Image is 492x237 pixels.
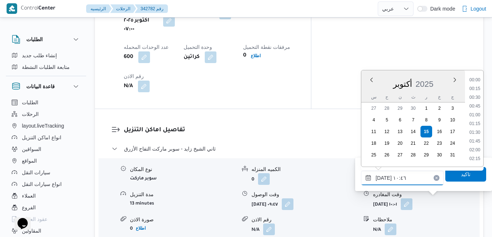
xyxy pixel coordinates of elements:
[415,79,434,89] div: Button. Open the year selector. 2025 is currently selected.
[434,92,445,102] div: خ
[466,146,483,154] li: 02:00
[466,85,483,92] li: 00:15
[407,102,419,114] div: day-30
[248,51,264,60] button: اطلاع
[466,129,483,136] li: 01:30
[394,137,406,149] div: day-20
[466,111,483,118] li: 01:00
[368,126,380,137] div: day-11
[466,94,483,101] li: 00:30
[22,156,37,165] span: المواقع
[434,126,445,137] div: day-16
[6,50,86,76] div: الطلبات
[9,97,83,108] button: الطلبات
[407,92,419,102] div: ث
[136,226,146,231] b: اطلاع
[22,51,57,60] span: إنشاء طلب جديد
[394,92,406,102] div: ن
[381,92,393,102] div: ح
[22,168,50,177] span: سيارات النقل
[86,4,112,13] button: الرئيسيه
[393,79,412,89] div: Button. Open the month selector. أكتوبر is currently selected.
[368,137,380,149] div: day-18
[373,191,479,198] div: وقت المغادره
[9,213,83,225] button: عقود العملاء
[407,149,419,161] div: day-28
[22,191,36,200] span: العملاء
[434,149,445,161] div: day-30
[243,44,290,50] span: مرفقات نقطة التحميل
[26,35,43,44] h3: الطلبات
[466,155,483,162] li: 02:15
[9,61,83,73] button: متابعة الطلبات النشطة
[381,149,393,161] div: day-26
[251,202,278,207] b: [DATE] ٠٩:٤٧
[251,177,254,182] b: 0
[22,133,61,142] span: انواع اماكن التنزيل
[373,228,381,233] b: N/A
[9,155,83,167] button: المواقع
[369,77,374,83] button: Previous Month
[130,191,236,198] div: مدة التنزيل
[447,149,458,161] div: day-31
[466,137,483,145] li: 01:45
[434,114,445,126] div: day-9
[9,167,83,178] button: سيارات النقل
[22,145,41,154] span: السواقين
[7,3,17,14] img: X8yXhbKr1z7QwAAAABJRU5ErkJggg==
[466,76,483,83] li: 00:00
[381,126,393,137] div: day-12
[434,175,439,181] button: Clear input
[130,201,154,206] b: 13 minutes
[9,108,83,120] button: الرحلات
[434,137,445,149] div: day-23
[9,178,83,190] button: انواع سيارات النقل
[394,126,406,137] div: day-13
[135,4,168,13] button: 342782 رقم
[112,144,467,153] button: ثاني الشيخ زايد - سوبر ماركت التفاح الأزرق
[381,114,393,126] div: day-5
[466,102,483,110] li: 00:45
[420,137,432,149] div: day-22
[461,170,470,179] span: تاكيد
[22,180,62,189] span: انواع سيارات النقل
[394,114,406,126] div: day-6
[427,6,455,12] span: Dark mode
[9,202,83,213] button: الفروع
[420,92,432,102] div: ر
[9,50,83,61] button: إنشاء طلب جديد
[251,53,261,58] b: اطلاع
[420,149,432,161] div: day-29
[9,120,83,132] button: layout.liveTracking
[251,166,358,173] div: الكميه المنزله
[124,44,169,50] span: عدد الوحدات المحمله
[130,166,236,173] div: نوع المكان
[420,102,432,114] div: day-1
[251,216,358,224] div: رقم الاذن
[447,114,458,126] div: day-10
[184,44,212,50] span: وحدة التحميل
[22,215,47,224] span: عقود العملاء
[124,82,133,91] b: N/A
[110,4,136,13] button: الرحلات
[368,102,380,114] div: day-27
[9,225,83,237] button: المقاولين
[22,121,64,130] span: layout.liveTracking
[447,137,458,149] div: day-24
[9,132,83,143] button: انواع اماكن التنزيل
[416,79,434,89] span: 2025
[447,126,458,137] div: day-17
[394,149,406,161] div: day-27
[133,224,149,233] button: اطلاع
[12,35,80,44] button: الطلبات
[124,144,216,153] span: ثاني الشيخ زايد - سوبر ماركت التفاح الأزرق
[466,120,483,127] li: 01:15
[420,114,432,126] div: day-8
[368,149,380,161] div: day-25
[130,226,133,232] b: 0
[445,167,486,182] button: تاكيد
[130,176,157,181] b: سوبر ماركت
[373,216,479,224] div: ملاحظات
[184,53,200,62] b: كراتين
